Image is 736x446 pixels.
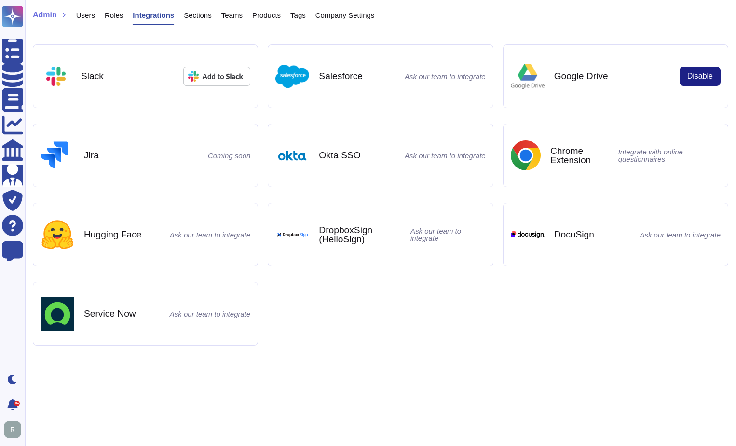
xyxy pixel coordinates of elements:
[84,230,141,239] b: Hugging Face
[170,231,251,238] span: Ask our team to integrate
[275,231,309,238] img: DropboxSign
[41,297,74,331] img: Add to ServiceNow
[252,12,281,19] span: Products
[84,151,99,160] b: Jira
[319,225,410,244] b: DropboxSign (HelloSign)
[184,12,212,19] span: Sections
[554,230,594,239] b: DocuSign
[76,12,95,19] span: Users
[410,227,486,242] span: Ask our team to integrate
[183,67,250,86] img: Add to Slack
[41,219,74,251] img: Hugging Face
[221,12,243,19] span: Teams
[680,67,721,86] button: Disable
[46,67,66,86] img: Add to Slack
[405,152,486,159] span: Ask our team to integrate
[319,71,363,81] b: Salesforce
[640,231,721,238] span: Ask our team to integrate
[105,12,123,19] span: Roles
[2,419,28,440] button: user
[84,309,136,318] b: Service Now
[133,12,174,19] span: Integrations
[170,310,251,318] span: Ask our team to integrate
[208,152,250,159] span: Coming soon
[275,65,309,88] img: Add to Salesforce
[315,12,375,19] span: Company Settings
[4,421,21,438] img: user
[550,146,618,165] b: Chrome Extension
[554,71,608,81] b: Google Drive
[319,151,360,160] b: Okta SSO
[81,71,104,81] b: Slack
[687,72,713,80] span: Disable
[618,148,721,163] span: Integrate with online questionnaires
[275,147,309,164] img: Okta
[14,401,20,406] div: 9+
[405,73,486,80] span: Ask our team to integrate
[511,140,541,170] img: Add to chrome extension
[41,139,74,172] img: Add to Jira
[33,11,57,19] span: Admin
[511,64,545,89] img: Add to Google Drive
[511,231,545,238] img: DocuSign
[290,12,306,19] span: Tags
